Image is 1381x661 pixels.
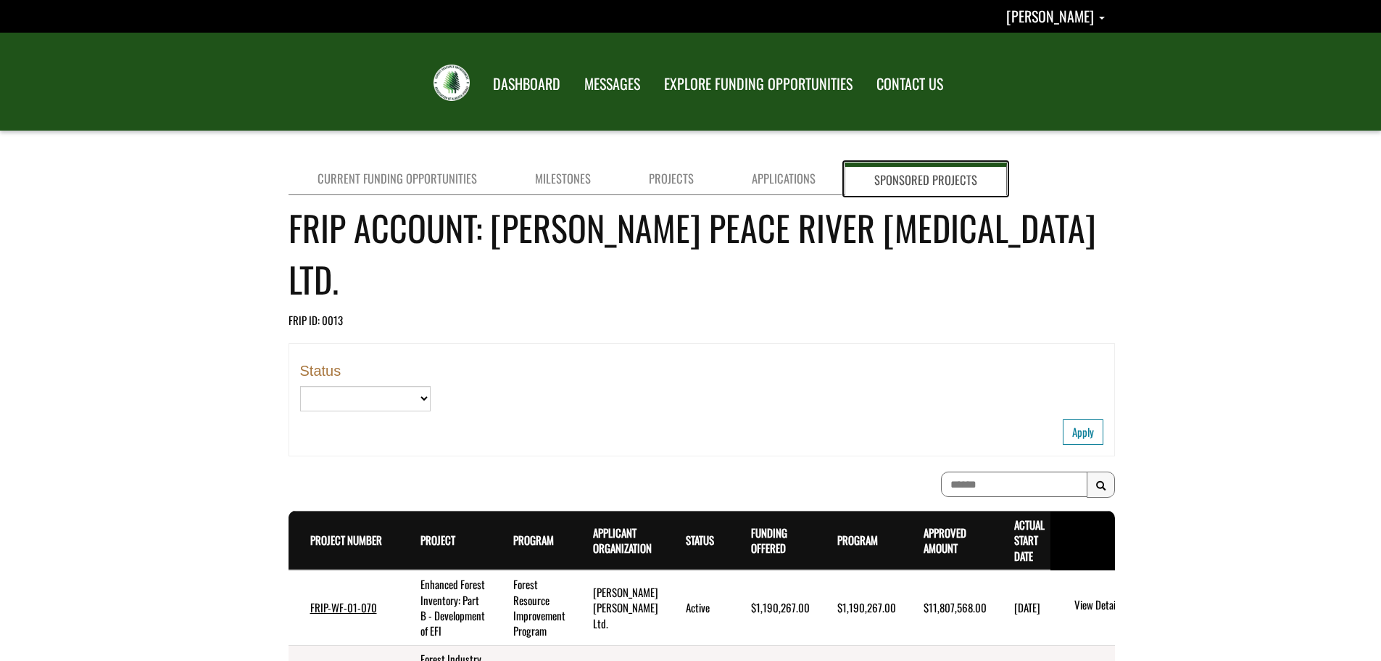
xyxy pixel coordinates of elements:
a: CONTACT US [866,66,954,102]
label: Status [300,363,431,379]
td: Active [664,570,729,645]
a: Gordon Whitmore [1006,5,1105,27]
span: [PERSON_NAME] [1006,5,1094,27]
a: DASHBOARD [482,66,571,102]
a: Projects [620,163,723,195]
a: Applications [723,163,845,195]
a: View Details [1074,597,1188,615]
a: Funding Offered [751,525,787,556]
td: FRIP-WF-01-070 [289,570,399,645]
button: Apply [1063,419,1103,445]
h4: FRIP Account: [PERSON_NAME] Peace River [MEDICAL_DATA] Ltd. [289,202,1115,305]
a: EXPLORE FUNDING OPPORTUNITIES [653,66,863,102]
img: FRIAA Submissions Portal [434,65,470,101]
a: Approved Amount [924,525,966,556]
td: 8/24/2023 [992,570,1050,645]
td: $1,190,267.00 [816,570,902,645]
a: Current Funding Opportunities [289,163,506,195]
div: FRIP ID: 0013 [289,313,1115,328]
td: Enhanced Forest Inventory: Part B - Development of EFI [399,570,492,645]
a: Project Number [310,532,382,548]
td: West Fraser Mills Ltd. [571,570,664,645]
a: Actual Start Date [1014,517,1045,564]
a: MESSAGES [573,66,651,102]
td: action menu [1050,570,1194,645]
a: Program [837,532,878,548]
nav: Main Navigation [480,62,954,102]
a: Program [513,532,554,548]
a: Project [420,532,455,548]
a: Sponsored Projects [845,163,1007,195]
a: Applicant Organization [593,525,652,556]
a: Milestones [506,163,620,195]
td: $11,807,568.00 [902,570,992,645]
a: FRIP-WF-01-070 [310,599,377,615]
button: Search Results [1087,472,1115,498]
td: $1,190,267.00 [729,570,816,645]
time: [DATE] [1014,599,1040,615]
a: Status [686,532,714,548]
td: Forest Resource Improvement Program [492,570,571,645]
